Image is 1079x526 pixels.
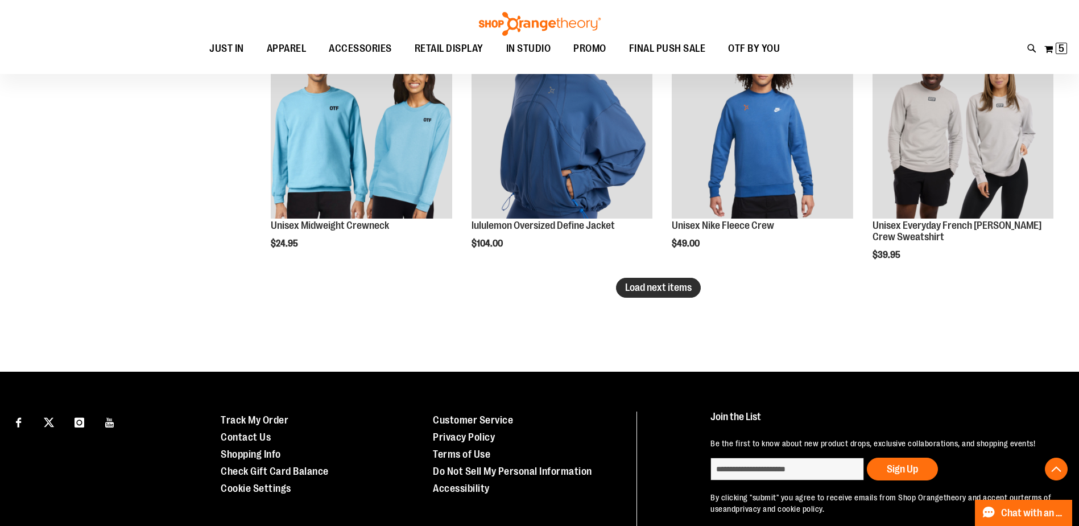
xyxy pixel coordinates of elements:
[255,36,318,61] a: APPAREL
[477,12,602,36] img: Shop Orangetheory
[728,36,780,61] span: OTF BY YOU
[403,36,495,62] a: RETAIL DISPLAY
[506,36,551,61] span: IN STUDIO
[267,36,307,61] span: APPAREL
[672,38,853,220] a: Unisex Nike Fleece CrewNEW
[271,38,452,219] img: Unisex Midweight Crewneck
[317,36,403,62] a: ACCESSORIES
[867,32,1059,289] div: product
[975,500,1073,526] button: Chat with an Expert
[666,32,858,278] div: product
[433,414,513,426] a: Customer Service
[472,38,652,219] img: lululemon Oversized Define Jacket
[710,438,1053,449] p: Be the first to know about new product drops, exclusive collaborations, and shopping events!
[472,239,505,249] span: $104.00
[1059,43,1064,54] span: 5
[415,36,483,61] span: RETAIL DISPLAY
[221,449,281,460] a: Shopping Info
[618,36,717,62] a: FINAL PUSH SALE
[873,250,902,260] span: $39.95
[710,458,864,480] input: enter email
[433,483,490,494] a: Accessibility
[735,504,824,513] a: privacy and cookie policy.
[221,432,271,443] a: Contact Us
[433,449,490,460] a: Terms of Use
[271,38,452,220] a: Unisex Midweight CrewneckNEW
[265,32,457,278] div: product
[39,412,59,432] a: Visit our X page
[873,38,1053,219] img: Unisex Everyday French Terry Crew Sweatshirt
[433,432,495,443] a: Privacy Policy
[433,466,592,477] a: Do Not Sell My Personal Information
[672,220,774,231] a: Unisex Nike Fleece Crew
[562,36,618,62] a: PROMO
[873,38,1053,220] a: Unisex Everyday French Terry Crew Sweatshirt
[9,412,28,432] a: Visit our Facebook page
[198,36,255,62] a: JUST IN
[867,458,938,480] button: Sign Up
[466,32,658,278] div: product
[221,414,288,426] a: Track My Order
[616,278,701,298] button: Load next items
[44,417,54,428] img: Twitter
[887,463,918,475] span: Sign Up
[629,36,706,61] span: FINAL PUSH SALE
[329,36,392,61] span: ACCESSORIES
[672,239,701,249] span: $49.00
[69,412,89,432] a: Visit our Instagram page
[271,239,300,249] span: $24.95
[271,220,389,231] a: Unisex Midweight Crewneck
[472,220,615,231] a: lululemon Oversized Define Jacket
[573,36,606,61] span: PROMO
[873,220,1041,243] a: Unisex Everyday French [PERSON_NAME] Crew Sweatshirt
[717,36,791,62] a: OTF BY YOU
[100,412,120,432] a: Visit our Youtube page
[1001,508,1065,519] span: Chat with an Expert
[472,38,652,220] a: lululemon Oversized Define JacketNEW
[710,412,1053,433] h4: Join the List
[625,282,692,293] span: Load next items
[672,38,853,219] img: Unisex Nike Fleece Crew
[495,36,563,62] a: IN STUDIO
[710,492,1053,515] p: By clicking "submit" you agree to receive emails from Shop Orangetheory and accept our and
[221,466,329,477] a: Check Gift Card Balance
[1045,458,1068,480] button: Back To Top
[221,483,291,494] a: Cookie Settings
[209,36,244,61] span: JUST IN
